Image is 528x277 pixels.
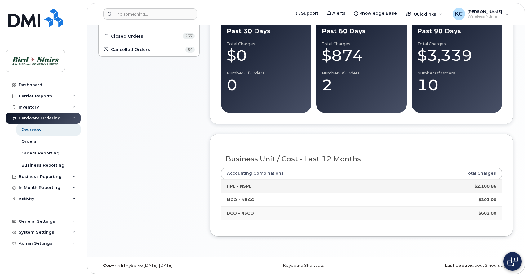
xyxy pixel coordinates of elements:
div: Total Charges [227,42,306,47]
a: Closed Orders 237 [103,32,195,40]
a: Keyboard Shortcuts [283,263,324,268]
div: Past 60 Days [322,27,401,36]
span: Wireless Admin [468,14,502,19]
span: Closed Orders [111,33,143,39]
div: Total Charges [322,42,401,47]
a: Alerts [323,7,350,20]
strong: Last Update [445,263,472,268]
span: Cancelled Orders [111,47,150,52]
div: $3,339 [417,46,496,65]
div: Past 30 Days [227,27,306,36]
div: 0 [227,76,306,94]
strong: $602.00 [478,211,496,216]
th: Total Charges [395,168,502,179]
div: $874 [322,46,401,65]
span: 54 [185,47,195,53]
span: Alerts [332,10,345,16]
div: Past 90 Days [417,27,496,36]
div: Kris Clarke [448,8,513,20]
span: Quicklinks [414,11,436,16]
span: Support [301,10,318,16]
div: Number of Orders [322,71,401,76]
div: Total Charges [417,42,496,47]
a: Cancelled Orders 54 [103,46,195,53]
div: Number of Orders [227,71,306,76]
span: KC [455,10,463,18]
span: Knowledge Base [359,10,397,16]
div: Number of Orders [417,71,496,76]
strong: $201.00 [478,197,496,202]
div: $0 [227,46,306,65]
input: Find something... [103,8,197,20]
h3: Business Unit / Cost - Last 12 Months [226,155,497,163]
div: MyServe [DATE]–[DATE] [98,263,237,268]
span: 237 [183,33,195,39]
img: Open chat [507,257,518,266]
a: Support [291,7,323,20]
div: about 2 hours ago [375,263,513,268]
strong: $2,100.86 [474,184,496,189]
div: 10 [417,76,496,94]
a: Knowledge Base [350,7,401,20]
strong: Copyright [103,263,125,268]
div: 2 [322,76,401,94]
strong: MCO - NBCO [227,197,255,202]
strong: DCO - NSCO [227,211,254,216]
span: [PERSON_NAME] [468,9,502,14]
strong: HPE - NSPE [227,184,252,189]
th: Accounting Combinations [221,168,395,179]
div: Quicklinks [402,8,447,20]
